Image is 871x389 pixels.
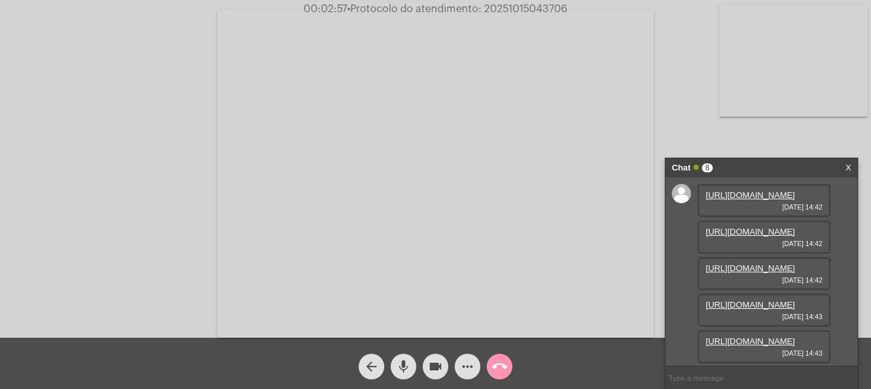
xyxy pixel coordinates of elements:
span: [DATE] 14:43 [706,349,822,357]
span: 00:02:57 [304,4,347,14]
span: [DATE] 14:42 [706,240,822,247]
mat-icon: videocam [428,359,443,374]
a: [URL][DOMAIN_NAME] [706,227,795,236]
strong: Chat [672,158,690,178]
span: [DATE] 14:42 [706,276,822,284]
a: X [845,158,851,178]
a: [URL][DOMAIN_NAME] [706,263,795,273]
mat-icon: call_end [492,359,507,374]
span: [DATE] 14:42 [706,203,822,211]
mat-icon: mic [396,359,411,374]
span: Protocolo do atendimento: 20251015043706 [347,4,567,14]
span: • [347,4,350,14]
input: Type a message [665,367,858,389]
span: 8 [702,163,713,172]
a: [URL][DOMAIN_NAME] [706,336,795,346]
mat-icon: arrow_back [364,359,379,374]
a: [URL][DOMAIN_NAME] [706,300,795,310]
span: [DATE] 14:43 [706,313,822,320]
mat-icon: more_horiz [460,359,475,374]
span: Online [694,165,699,170]
a: [URL][DOMAIN_NAME] [706,190,795,200]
